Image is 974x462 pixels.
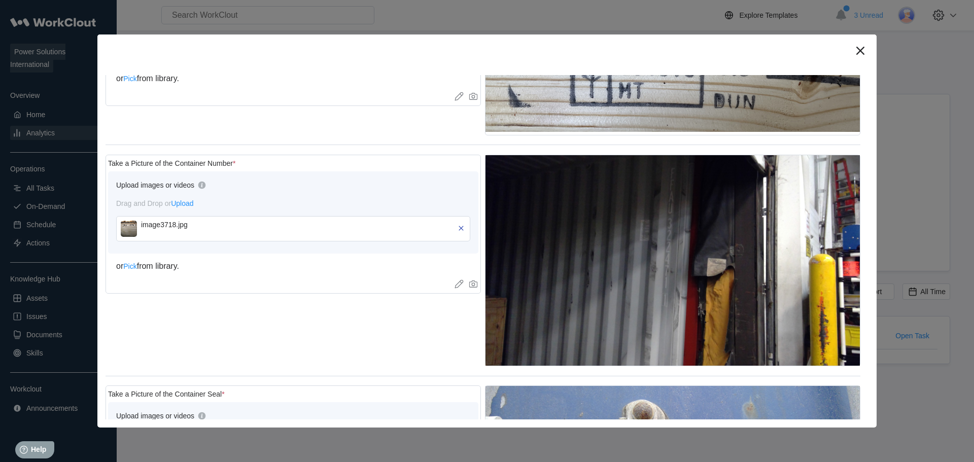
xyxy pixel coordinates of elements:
[141,221,258,229] div: image3718.jpg
[123,75,136,83] span: Pick
[116,74,470,83] div: or from library.
[171,199,193,207] span: Upload
[485,155,860,366] img: WIN_20230118_20_33_14_Pro.jpg
[121,221,137,237] img: image3718.jpg
[108,159,235,167] div: Take a Picture of the Container Number
[116,199,194,207] span: Drag and Drop or
[123,262,136,270] span: Pick
[116,412,194,420] div: Upload images or videos
[116,181,194,189] div: Upload images or videos
[116,262,470,271] div: or from library.
[108,390,225,398] div: Take a Picture of the Container Seal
